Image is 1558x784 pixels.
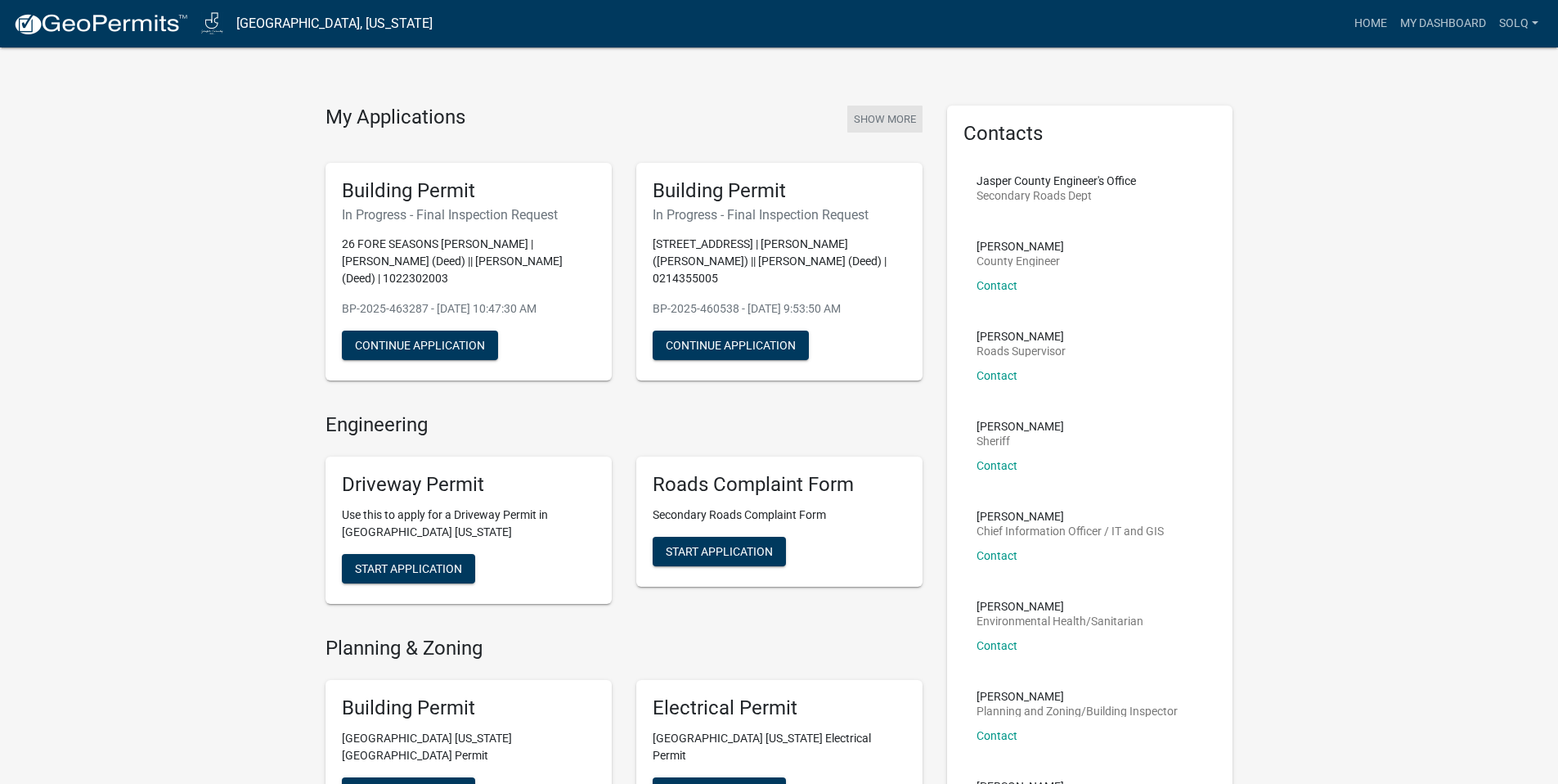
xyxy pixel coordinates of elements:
h5: Roads Complaint Form [653,473,906,497]
span: Start Application [355,562,462,575]
p: BP-2025-460538 - [DATE] 9:53:50 AM [653,300,906,318]
button: Start Application [653,537,786,566]
p: BP-2025-463287 - [DATE] 10:47:30 AM [342,300,595,318]
a: Home [1348,8,1394,39]
span: Start Application [666,545,773,558]
p: [PERSON_NAME] [977,331,1066,342]
button: Show More [847,106,923,133]
h5: Building Permit [342,179,595,203]
button: Continue Application [653,331,809,360]
a: Contact [977,369,1017,382]
h5: Driveway Permit [342,473,595,497]
button: Continue Application [342,331,498,360]
button: Start Application [342,554,475,583]
p: [GEOGRAPHIC_DATA] [US_STATE][GEOGRAPHIC_DATA] Permit [342,730,595,764]
p: [PERSON_NAME] [977,601,1143,612]
p: Chief Information Officer / IT and GIS [977,525,1164,537]
img: Jasper County, Iowa [201,12,223,34]
a: Contact [977,459,1017,472]
h6: In Progress - Final Inspection Request [342,207,595,223]
h4: Planning & Zoning [326,637,923,660]
a: Contact [977,279,1017,292]
h5: Building Permit [342,696,595,720]
p: Sheriff [977,435,1064,447]
p: Environmental Health/Sanitarian [977,615,1143,627]
p: [PERSON_NAME] [977,421,1064,432]
p: County Engineer [977,255,1064,267]
p: [GEOGRAPHIC_DATA] [US_STATE] Electrical Permit [653,730,906,764]
a: [GEOGRAPHIC_DATA], [US_STATE] [236,10,433,38]
h6: In Progress - Final Inspection Request [653,207,906,223]
p: [PERSON_NAME] [977,241,1064,252]
a: Contact [977,639,1017,652]
p: 26 FORE SEASONS [PERSON_NAME] | [PERSON_NAME] (Deed) || [PERSON_NAME] (Deed) | 1022302003 [342,236,595,287]
p: Secondary Roads Complaint Form [653,507,906,524]
a: solq [1493,8,1545,39]
a: My Dashboard [1394,8,1493,39]
h5: Building Permit [653,179,906,203]
p: [PERSON_NAME] [977,511,1164,522]
h5: Contacts [963,122,1217,146]
p: Planning and Zoning/Building Inspector [977,705,1178,717]
p: Jasper County Engineer's Office [977,175,1136,187]
p: Roads Supervisor [977,345,1066,357]
p: [PERSON_NAME] [977,691,1178,702]
p: Use this to apply for a Driveway Permit in [GEOGRAPHIC_DATA] [US_STATE] [342,507,595,541]
p: Secondary Roads Dept [977,190,1136,201]
p: [STREET_ADDRESS] | [PERSON_NAME] ([PERSON_NAME]) || [PERSON_NAME] (Deed) | 0214355005 [653,236,906,287]
h4: My Applications [326,106,465,130]
a: Contact [977,729,1017,742]
a: Contact [977,549,1017,562]
h4: Engineering [326,413,923,437]
h5: Electrical Permit [653,696,906,720]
